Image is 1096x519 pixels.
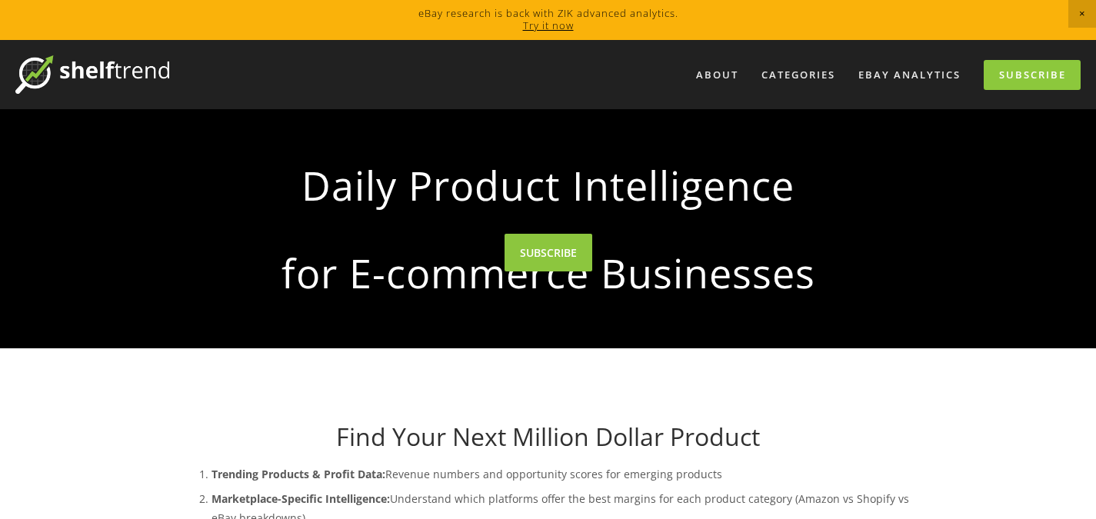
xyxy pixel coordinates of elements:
[205,237,891,309] strong: for E-commerce Businesses
[505,234,592,271] a: SUBSCRIBE
[212,491,390,506] strong: Marketplace-Specific Intelligence:
[205,149,891,221] strong: Daily Product Intelligence
[212,464,916,484] p: Revenue numbers and opportunity scores for emerging products
[751,62,845,88] div: Categories
[15,55,169,94] img: ShelfTrend
[212,467,385,481] strong: Trending Products & Profit Data:
[984,60,1081,90] a: Subscribe
[686,62,748,88] a: About
[848,62,971,88] a: eBay Analytics
[523,18,574,32] a: Try it now
[181,422,916,451] h1: Find Your Next Million Dollar Product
